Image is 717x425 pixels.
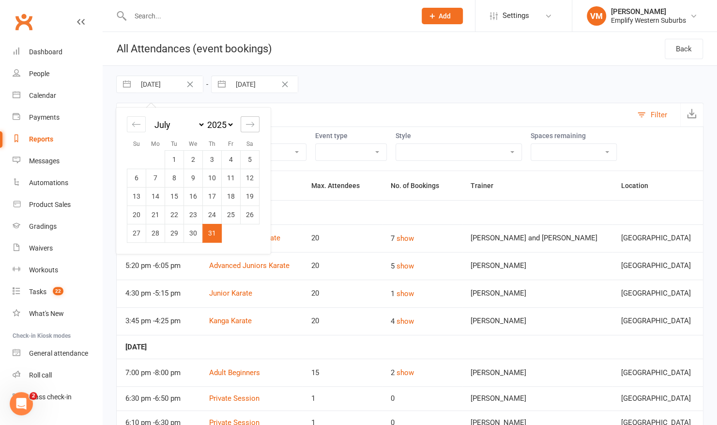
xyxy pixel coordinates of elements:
[127,9,409,23] input: Search...
[203,187,222,205] td: Thursday, July 17, 2025
[182,79,198,90] button: Clear Date
[471,317,604,325] div: [PERSON_NAME]
[311,317,374,325] div: 20
[276,79,293,90] button: Clear Date
[127,187,146,205] td: Sunday, July 13, 2025
[471,369,604,377] div: [PERSON_NAME]
[397,260,414,272] button: show
[209,261,290,270] a: Advanced Juniors Karate
[12,10,36,34] a: Clubworx
[311,369,374,377] div: 15
[184,169,203,187] td: Wednesday, July 9, 2025
[621,262,694,270] div: [GEOGRAPHIC_DATA]
[165,205,184,224] td: Tuesday, July 22, 2025
[632,103,680,126] button: Filter
[133,141,140,147] small: Su
[222,169,241,187] td: Friday, July 11, 2025
[391,233,453,244] div: 7
[203,169,222,187] td: Thursday, July 10, 2025
[397,233,414,244] button: show
[125,262,192,270] div: 5:20 pm - 6:05 pm
[165,169,184,187] td: Tuesday, July 8, 2025
[241,169,259,187] td: Saturday, July 12, 2025
[531,132,617,140] label: Spaces remaining
[621,394,694,403] div: [GEOGRAPHIC_DATA]
[209,368,260,377] a: Adult Beginners
[136,76,203,93] input: Starts From
[621,369,694,377] div: [GEOGRAPHIC_DATA]
[13,343,102,364] a: General attendance kiosk mode
[29,310,64,317] div: What's New
[30,392,37,400] span: 2
[29,70,49,78] div: People
[621,317,694,325] div: [GEOGRAPHIC_DATA]
[241,150,259,169] td: Saturday, July 5, 2025
[29,266,58,274] div: Workouts
[209,289,252,298] a: Junior Karate
[146,187,165,205] td: Monday, July 14, 2025
[13,128,102,150] a: Reports
[125,289,192,298] div: 4:30 pm - 5:15 pm
[203,224,222,242] td: Selected. Thursday, July 31, 2025
[621,180,658,191] button: Location
[397,367,414,378] button: show
[391,260,453,272] div: 5
[471,289,604,298] div: [PERSON_NAME]
[117,103,632,126] input: Search by Event name
[13,237,102,259] a: Waivers
[222,205,241,224] td: Friday, July 25, 2025
[10,392,33,415] iframe: Intercom live chat
[13,364,102,386] a: Roll call
[29,92,56,99] div: Calendar
[203,205,222,224] td: Thursday, July 24, 2025
[29,48,62,56] div: Dashboard
[391,182,450,189] span: No. of Bookings
[587,6,606,26] div: VM
[311,394,374,403] div: 1
[29,113,60,121] div: Payments
[665,39,703,59] a: Back
[146,224,165,242] td: Monday, July 28, 2025
[29,201,71,208] div: Product Sales
[125,317,192,325] div: 3:45 pm - 4:25 pm
[125,394,192,403] div: 6:30 pm - 6:50 pm
[471,262,604,270] div: [PERSON_NAME]
[391,180,450,191] button: No. of Bookings
[391,367,453,378] div: 2
[13,41,102,63] a: Dashboard
[471,394,604,403] div: [PERSON_NAME]
[29,371,52,379] div: Roll call
[311,182,370,189] span: Max. Attendees
[209,394,259,403] a: Private Session
[241,116,259,132] div: Move forward to switch to the next month.
[13,107,102,128] a: Payments
[391,315,453,327] div: 4
[165,224,184,242] td: Tuesday, July 29, 2025
[311,289,374,298] div: 20
[146,169,165,187] td: Monday, July 7, 2025
[127,205,146,224] td: Sunday, July 20, 2025
[471,180,504,191] button: Trainer
[116,108,270,254] div: Calendar
[241,187,259,205] td: Saturday, July 19, 2025
[241,205,259,224] td: Saturday, July 26, 2025
[230,76,298,93] input: Starts To
[103,32,272,65] h1: All Attendances (event bookings)
[184,150,203,169] td: Wednesday, July 2, 2025
[146,205,165,224] td: Monday, July 21, 2025
[228,141,233,147] small: Fr
[503,5,529,27] span: Settings
[29,393,72,401] div: Class check-in
[311,262,374,270] div: 20
[397,315,414,327] button: show
[29,179,68,187] div: Automations
[53,287,63,295] span: 22
[471,234,604,242] div: [PERSON_NAME] and [PERSON_NAME]
[13,85,102,107] a: Calendar
[13,281,102,303] a: Tasks 22
[651,109,667,121] div: Filter
[391,394,453,403] div: 0
[13,63,102,85] a: People
[209,316,252,325] a: Kanga Karate
[29,288,46,296] div: Tasks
